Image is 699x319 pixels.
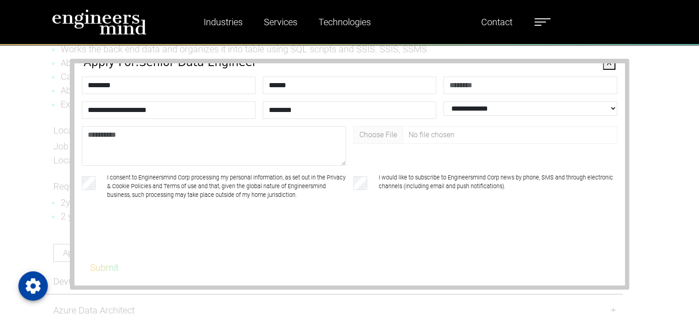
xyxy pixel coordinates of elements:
[52,9,147,35] img: logo
[200,11,246,33] a: Industries
[260,11,301,33] a: Services
[315,11,375,33] a: Technologies
[477,11,516,33] a: Contact
[379,173,617,200] label: I would like to subscribe to Engineersmind Corp news by phone, SMS and through electronic channel...
[84,222,223,258] iframe: reCAPTCHA
[107,173,346,200] label: I consent to Engineersmind Corp processing my personal information, as set out in the Privacy & C...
